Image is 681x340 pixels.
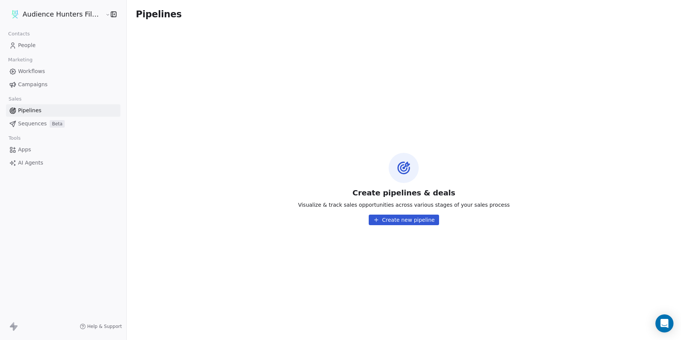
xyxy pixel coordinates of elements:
span: Contacts [5,28,33,40]
span: Workflows [18,67,45,75]
a: Apps [6,143,120,156]
span: Pipelines [18,107,41,114]
span: People [18,41,36,49]
span: Visualize & track sales opportunities across various stages of your sales process [298,201,510,209]
span: Campaigns [18,81,47,88]
img: AHFF%20symbol.png [11,10,20,19]
a: Campaigns [6,78,120,91]
span: AI Agents [18,159,43,167]
a: People [6,39,120,52]
span: Sales [5,93,25,105]
span: Apps [18,146,31,154]
span: Marketing [5,54,36,66]
span: Create pipelines & deals [353,188,455,198]
div: Open Intercom Messenger [655,314,673,332]
span: Sequences [18,120,47,128]
span: Help & Support [87,323,122,329]
a: AI Agents [6,157,120,169]
button: Audience Hunters Film Festival [9,8,100,21]
a: Help & Support [80,323,122,329]
span: Audience Hunters Film Festival [23,9,103,19]
span: Pipelines [136,9,182,20]
a: Workflows [6,65,120,78]
span: Tools [5,133,24,144]
a: Pipelines [6,104,120,117]
span: Beta [50,120,65,128]
a: SequencesBeta [6,117,120,130]
button: Create new pipeline [369,215,439,225]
